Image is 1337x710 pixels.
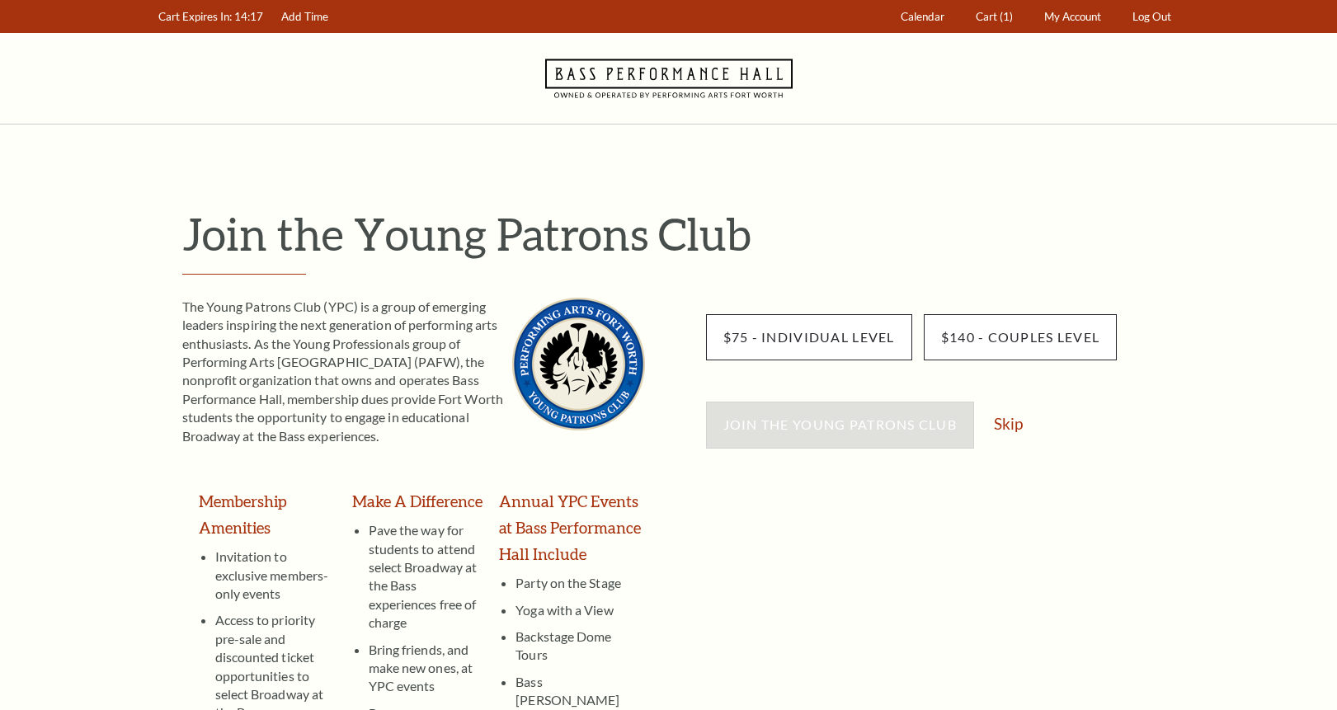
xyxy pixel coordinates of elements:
[1036,1,1109,33] a: My Account
[352,488,483,515] h3: Make A Difference
[924,314,1118,360] input: $140 - Couples Level
[182,207,1180,261] h1: Join the Young Patrons Club
[199,488,336,541] h3: Membership Amenities
[273,1,336,33] a: Add Time
[976,10,997,23] span: Cart
[515,619,644,665] li: Backstage Dome Tours
[706,402,975,448] button: Join the Young Patrons Club
[901,10,944,23] span: Calendar
[706,314,912,360] input: $75 - Individual Level
[892,1,952,33] a: Calendar
[369,521,483,632] li: Pave the way for students to attend select Broadway at the Bass experiences free of charge
[1000,10,1013,23] span: (1)
[215,548,336,603] li: Invitation to exclusive members-only events
[515,574,644,592] li: Party on the Stage
[369,632,483,696] li: Bring friends, and make new ones, at YPC events
[499,488,644,567] h3: Annual YPC Events at Bass Performance Hall Include
[967,1,1020,33] a: Cart (1)
[1124,1,1179,33] a: Log Out
[234,10,263,23] span: 14:17
[182,298,645,445] p: The Young Patrons Club (YPC) is a group of emerging leaders inspiring the next generation of perf...
[1044,10,1101,23] span: My Account
[994,416,1023,431] a: Skip
[158,10,232,23] span: Cart Expires In:
[723,416,958,432] span: Join the Young Patrons Club
[515,593,644,619] li: Yoga with a View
